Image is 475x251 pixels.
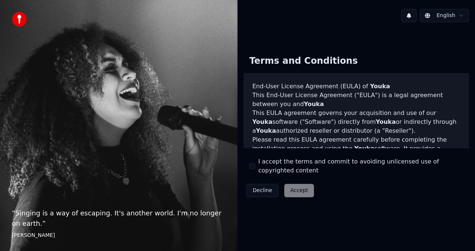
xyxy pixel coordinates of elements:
label: I accept the terms and commit to avoiding unlicensed use of copyrighted content [258,157,463,175]
span: Youka [252,118,272,125]
p: “ Singing is a way of escaping. It's another world. I'm no longer on earth. ” [12,208,226,229]
span: Youka [354,145,374,152]
p: Please read this EULA agreement carefully before completing the installation process and using th... [252,135,460,171]
span: Youka [376,118,396,125]
h3: End-User License Agreement (EULA) of [252,82,460,91]
button: Decline [246,184,278,197]
span: Youka [256,127,276,134]
p: This EULA agreement governs your acquisition and use of our software ("Software") directly from o... [252,109,460,135]
footer: [PERSON_NAME] [12,232,226,239]
span: Youka [304,100,324,108]
span: Youka [370,83,390,90]
img: youka [12,12,27,27]
p: This End-User License Agreement ("EULA") is a legal agreement between you and [252,91,460,109]
div: Terms and Conditions [243,49,364,73]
